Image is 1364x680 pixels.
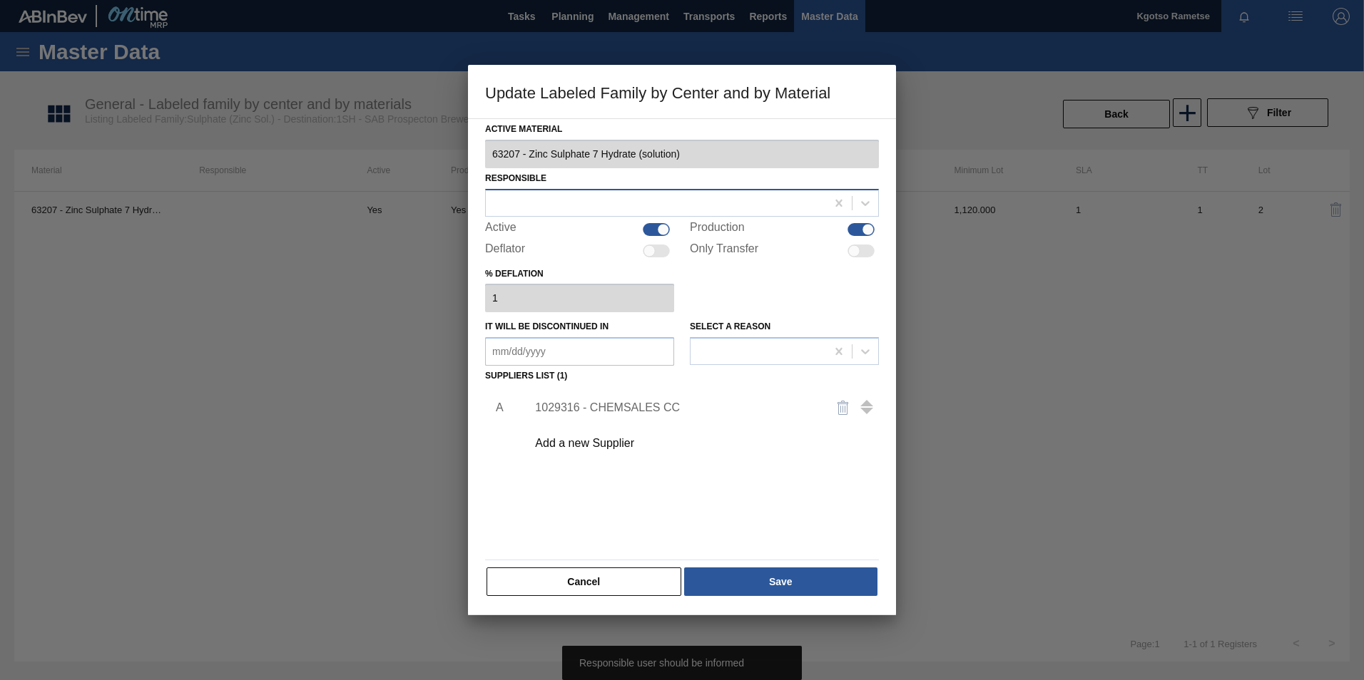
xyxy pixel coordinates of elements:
[835,399,852,416] img: delete-icon
[487,567,681,596] button: Cancel
[468,65,896,119] h3: Update Labeled Family by Center and by Material
[485,242,525,259] label: Deflator
[485,321,609,331] label: It will be discontinued in
[485,221,516,238] label: Active
[485,371,567,381] label: Suppliers list (1)
[684,567,877,596] button: Save
[690,321,770,331] label: Select a reason
[690,221,745,238] label: Production
[535,401,815,414] div: 1029316 - CHEMSALES CC
[535,437,815,450] div: Add a new Supplier
[485,390,507,426] li: A
[485,119,879,140] label: Active Material
[690,242,758,259] label: Only Transfer
[485,173,546,183] label: Responsible
[485,337,674,366] input: mm/dd/yyyy
[826,391,860,425] button: delete-icon
[485,264,674,284] label: % deflation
